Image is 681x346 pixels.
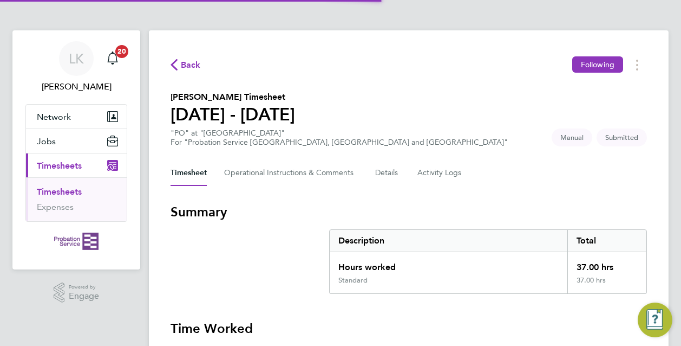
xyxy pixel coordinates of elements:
span: Following [581,60,614,69]
div: Standard [338,276,368,285]
div: "PO" at "[GEOGRAPHIC_DATA]" [171,129,508,147]
button: Jobs [26,129,127,153]
a: 20 [102,41,123,76]
h3: Summary [171,203,647,221]
button: Activity Logs [417,160,463,186]
button: Following [572,56,623,73]
div: Hours worked [330,252,567,276]
button: Timesheets Menu [627,56,647,73]
div: Description [330,230,567,252]
h2: [PERSON_NAME] Timesheet [171,91,295,104]
button: Engage Resource Center [638,303,672,337]
button: Operational Instructions & Comments [224,160,358,186]
span: 20 [115,45,128,58]
div: Timesheets [26,177,127,221]
img: probationservice-logo-retina.png [54,233,98,250]
a: Powered byEngage [54,283,100,303]
button: Back [171,58,201,72]
button: Timesheets [26,153,127,177]
button: Network [26,105,127,129]
span: LK [69,52,84,66]
div: 37.00 hrs [567,252,646,276]
span: Timesheets [37,161,82,171]
div: 37.00 hrs [567,276,646,293]
nav: Main navigation [12,30,140,270]
div: Summary [329,229,647,294]
span: This timesheet is Submitted. [597,129,647,146]
span: This timesheet was manually created. [552,129,592,146]
button: Timesheet [171,160,207,186]
span: Back [181,59,201,72]
h3: Time Worked [171,320,647,337]
a: Timesheets [37,187,82,197]
span: Jobs [37,136,56,146]
div: Total [567,230,646,252]
span: Powered by [69,283,99,292]
span: Network [37,112,71,122]
button: Details [375,160,400,186]
span: Engage [69,292,99,301]
a: LK[PERSON_NAME] [25,41,127,93]
h1: [DATE] - [DATE] [171,104,295,125]
a: Expenses [37,202,74,212]
div: For "Probation Service [GEOGRAPHIC_DATA], [GEOGRAPHIC_DATA] and [GEOGRAPHIC_DATA]" [171,138,508,147]
a: Go to home page [25,233,127,250]
span: Lisa Kay [25,80,127,93]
